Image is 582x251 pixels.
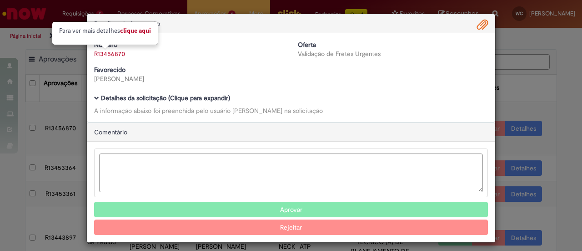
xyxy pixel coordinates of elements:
[94,128,127,136] span: Comentário
[298,41,316,49] b: Oferta
[94,202,488,217] button: Aprovar
[101,94,230,102] b: Detalhes da solicitação (Clique para expandir)
[94,106,488,115] div: A informação abaixo foi preenchida pelo usuário [PERSON_NAME] na solicitação
[120,26,151,35] a: Clique aqui
[94,74,284,83] div: [PERSON_NAME]
[94,50,125,58] a: R13456870
[59,26,151,36] p: Para ver mais detalhes
[94,66,125,74] b: Favorecido
[94,220,488,235] button: Rejeitar
[94,20,160,28] span: Detalhes da Aprovação
[298,49,488,58] div: Validação de Fretes Urgentes
[94,95,488,102] h5: Detalhes da solicitação (Clique para expandir)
